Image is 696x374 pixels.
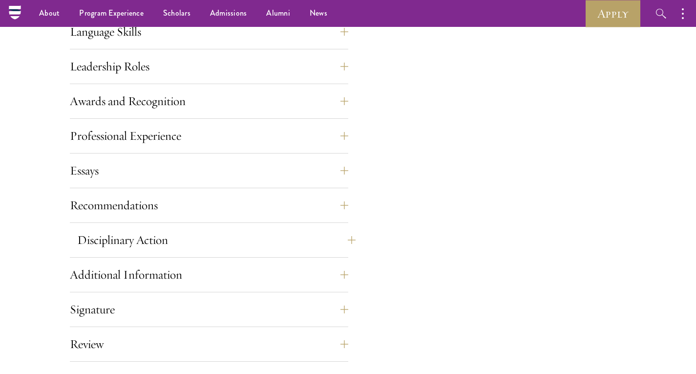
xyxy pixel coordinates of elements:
[70,332,348,356] button: Review
[70,89,348,113] button: Awards and Recognition
[70,124,348,148] button: Professional Experience
[70,194,348,217] button: Recommendations
[70,55,348,78] button: Leadership Roles
[70,20,348,44] button: Language Skills
[70,298,348,321] button: Signature
[70,159,348,182] button: Essays
[70,263,348,286] button: Additional Information
[77,228,356,252] button: Disciplinary Action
